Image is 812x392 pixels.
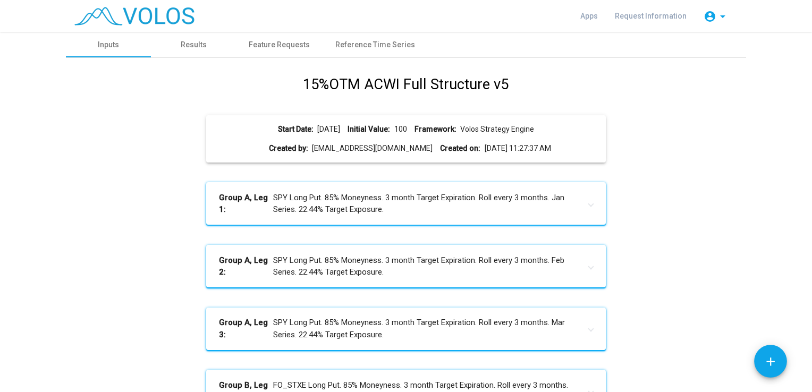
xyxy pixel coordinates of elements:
[754,345,787,378] button: Add icon
[219,317,581,340] mat-panel-title: SPY Long Put. 85% Moneyness. 3 month Target Expiration. Roll every 3 months. Mar Series. 22.44% T...
[249,39,310,50] div: Feature Requests
[215,143,598,154] div: [EMAIL_ADDRESS][DOMAIN_NAME] [DATE] 11:27:37 AM
[219,192,581,216] mat-panel-title: SPY Long Put. 85% Moneyness. 3 month Target Expiration. Roll every 3 months. Jan Series. 22.44% T...
[219,317,273,340] b: Group A, Leg 3:
[269,143,308,154] b: Created by:
[348,124,390,135] b: Initial Value:
[415,124,456,135] b: Framework:
[278,124,314,135] b: Start Date:
[206,245,606,287] mat-expansion-panel-header: Group A, Leg 2:SPY Long Put. 85% Moneyness. 3 month Target Expiration. Roll every 3 months. Feb S...
[215,124,598,135] div: [DATE] 100 Volos Strategy Engine
[764,355,777,369] mat-icon: add
[440,143,480,154] b: Created on:
[716,10,729,23] mat-icon: arrow_drop_down
[606,6,695,25] a: Request Information
[615,12,687,20] span: Request Information
[572,6,606,25] a: Apps
[206,182,606,225] mat-expansion-panel-header: Group A, Leg 1:SPY Long Put. 85% Moneyness. 3 month Target Expiration. Roll every 3 months. Jan S...
[704,10,716,23] mat-icon: account_circle
[98,39,119,50] div: Inputs
[219,192,273,216] b: Group A, Leg 1:
[303,74,509,96] h1: 15%OTM ACWI Full Structure v5
[181,39,207,50] div: Results
[335,39,415,50] div: Reference Time Series
[580,12,598,20] span: Apps
[219,254,273,278] b: Group A, Leg 2:
[219,254,581,278] mat-panel-title: SPY Long Put. 85% Moneyness. 3 month Target Expiration. Roll every 3 months. Feb Series. 22.44% T...
[206,308,606,350] mat-expansion-panel-header: Group A, Leg 3:SPY Long Put. 85% Moneyness. 3 month Target Expiration. Roll every 3 months. Mar S...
